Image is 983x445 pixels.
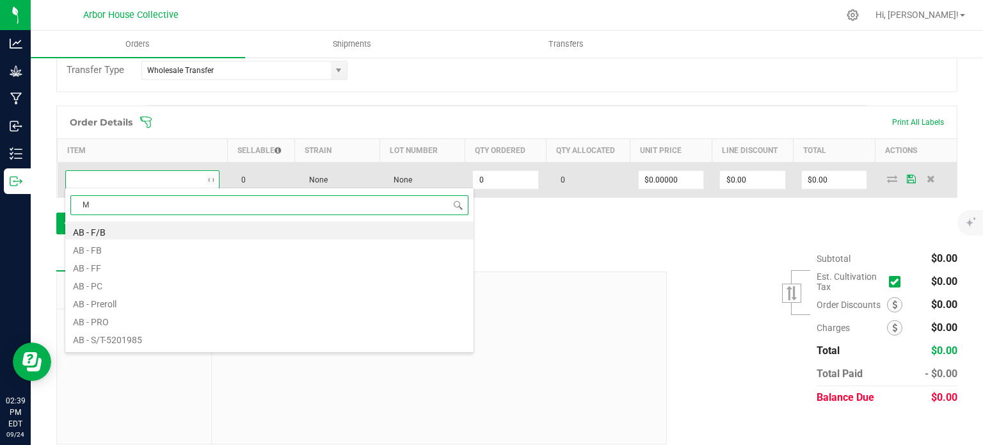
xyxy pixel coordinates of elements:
button: Add New Detail [56,213,142,234]
th: Item [58,138,228,162]
inline-svg: Outbound [10,175,22,188]
th: Unit Price [630,138,712,162]
a: Shipments [245,31,460,58]
span: $0.00 [931,321,957,334]
th: Lot Number [380,138,465,162]
a: Orders [31,31,245,58]
inline-svg: Manufacturing [10,92,22,105]
span: Charges [817,323,887,333]
span: Balance Due [817,391,874,403]
span: Total [817,344,840,357]
span: Shipments [316,38,388,50]
span: Subtotal [817,254,851,264]
iframe: Resource center [13,343,51,381]
inline-svg: Inbound [10,120,22,133]
th: Sellable [227,138,294,162]
span: Delete Order Detail [921,175,940,182]
span: Transfer Type [67,64,124,76]
th: Qty Allocated [547,138,630,162]
span: - $0.00 [925,368,957,380]
span: Hi, [PERSON_NAME]! [875,10,959,20]
span: 0 [235,175,246,184]
span: $0.00 [931,344,957,357]
th: Strain [295,138,380,162]
th: Actions [875,138,957,162]
h1: Order Details [70,117,132,127]
div: Manage settings [845,9,861,21]
input: 0 [802,171,867,189]
span: Order Discounts [817,300,887,310]
div: Notes [56,247,133,271]
span: $0.00 [931,252,957,264]
span: Est. Cultivation Tax [817,271,884,292]
th: Total [794,138,875,162]
span: Arbor House Collective [83,10,179,20]
span: 0 [554,175,565,184]
span: Total Paid [817,368,863,380]
span: Calculate cultivation tax [889,273,906,290]
span: Save Order Detail [902,175,921,182]
p: 02:39 PM EDT [6,395,25,430]
p: 09/24 [6,430,25,439]
span: None [387,175,412,184]
a: Transfers [460,31,674,58]
th: Line Discount [712,138,794,162]
input: 0 [473,171,538,189]
span: Orders [108,38,167,50]
inline-svg: Analytics [10,37,22,50]
span: $0.00 [931,298,957,311]
span: $0.00 [931,391,957,403]
inline-svg: Inventory [10,147,22,160]
span: $0.00 [931,275,957,287]
input: 0 [639,171,704,189]
span: None [303,175,328,184]
inline-svg: Grow [10,65,22,77]
span: Transfers [531,38,601,50]
th: Qty Ordered [465,138,547,162]
input: 0 [720,171,785,189]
